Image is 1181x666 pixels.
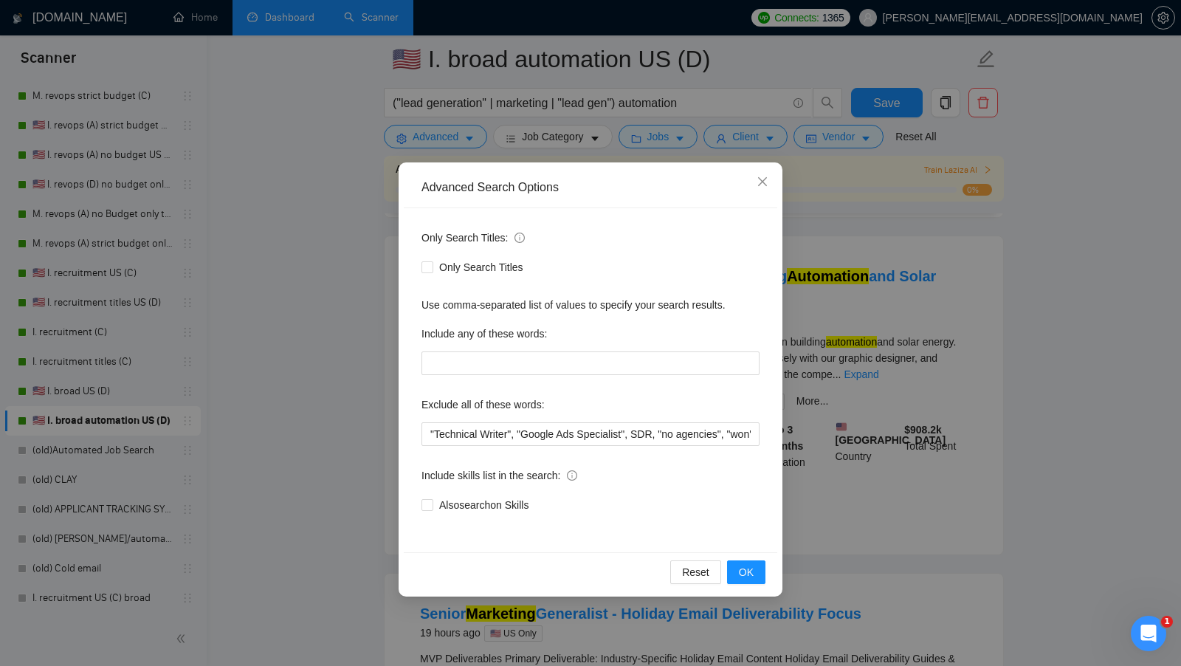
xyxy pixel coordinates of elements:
span: Only Search Titles [433,259,529,275]
div: Advanced Search Options [421,179,760,196]
span: 1 [1161,616,1173,628]
label: Include any of these words: [421,322,547,346]
span: close [757,176,768,188]
span: info-circle [567,470,577,481]
button: OK [727,560,765,584]
span: Reset [682,564,709,580]
span: Also search on Skills [433,497,534,513]
span: Include skills list in the search: [421,467,577,484]
span: Only Search Titles: [421,230,525,246]
span: OK [739,564,754,580]
button: Close [743,162,782,202]
span: info-circle [514,233,525,243]
div: Use comma-separated list of values to specify your search results. [421,297,760,313]
label: Exclude all of these words: [421,393,545,416]
button: Reset [670,560,721,584]
iframe: Intercom live chat [1131,616,1166,651]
